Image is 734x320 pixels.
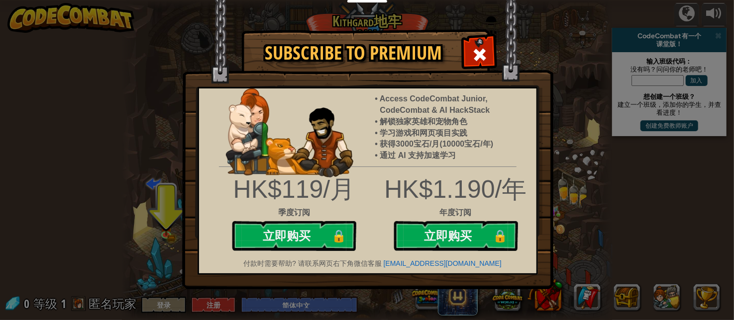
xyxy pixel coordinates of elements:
li: 学习游戏和网页项目实践 [380,128,526,139]
span: 付款时需要帮助? 请联系网页右下角微信客服 [243,259,382,267]
h1: Subscribe to Premium [252,43,456,64]
button: 立即购买🔒 [394,221,518,251]
div: HK$1.190/年 [192,172,544,207]
li: Access CodeCombat Junior, CodeCombat & AI HackStack [380,93,526,116]
a: [EMAIL_ADDRESS][DOMAIN_NAME] [384,259,502,267]
div: 年度订阅 [192,207,544,219]
li: 获得3000宝石/月(10000宝石/年) [380,139,526,150]
li: 通过 AI 支持加速学习 [380,150,526,161]
li: 解锁独家英雄和宠物角色 [380,116,526,128]
div: HK$119/月 [228,172,360,207]
button: 立即购买🔒 [232,221,356,251]
div: 季度订阅 [228,207,360,219]
img: anya-and-nando-pet.webp [226,88,353,177]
